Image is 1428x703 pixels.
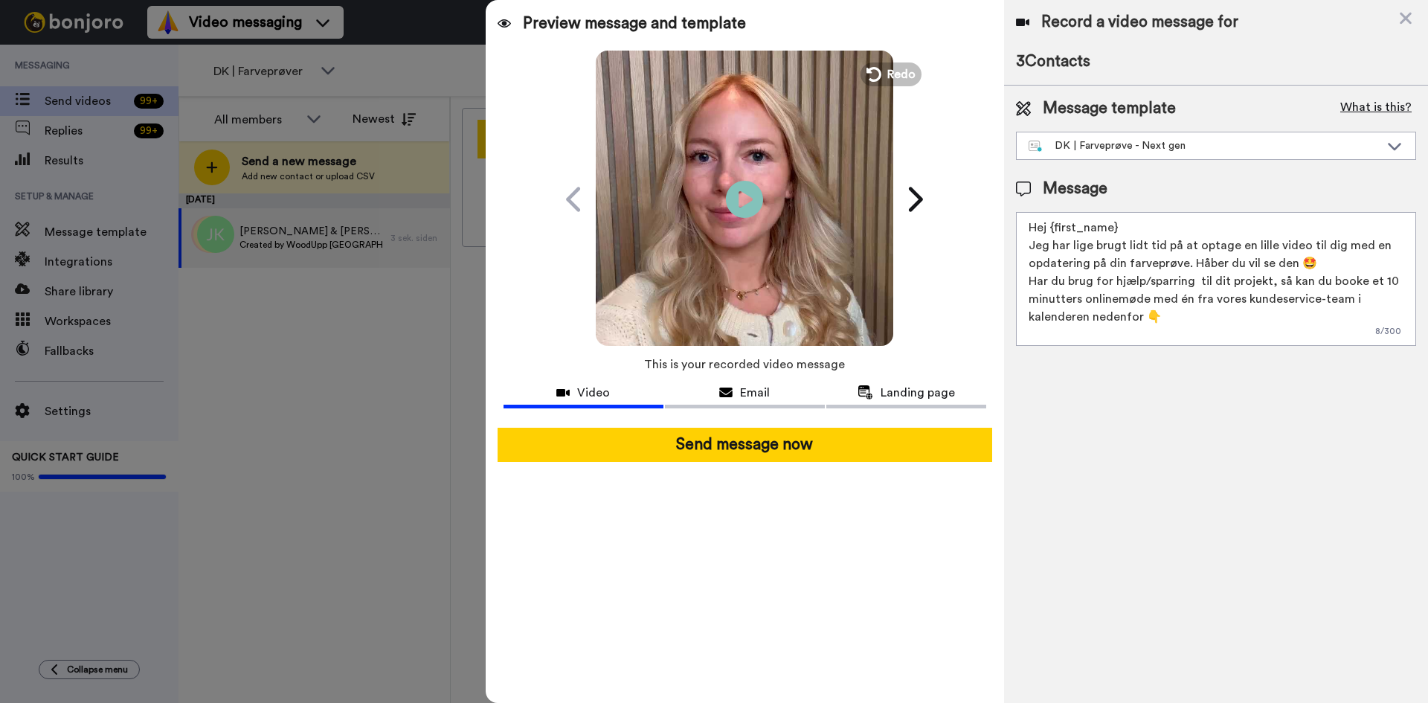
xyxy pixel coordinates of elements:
div: DK | Farveprøve - Next gen [1029,138,1380,153]
span: Message template [1043,97,1176,120]
button: Send message now [498,428,992,462]
img: nextgen-template.svg [1029,141,1043,153]
span: Landing page [881,384,955,402]
span: Email [740,384,770,402]
span: Message [1043,178,1107,200]
button: What is this? [1336,97,1416,120]
span: This is your recorded video message [644,348,845,381]
span: Video [577,384,610,402]
textarea: Hej {first_name} Jeg har lige brugt lidt tid på at optage en lille video til dig med en opdaterin... [1016,212,1416,346]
